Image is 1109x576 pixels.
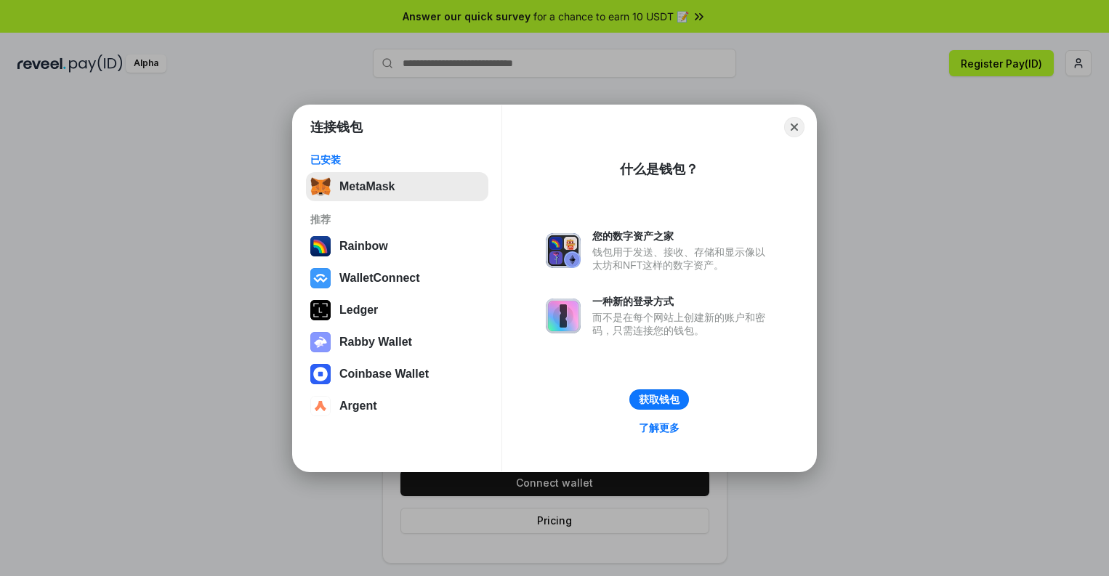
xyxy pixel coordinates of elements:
button: WalletConnect [306,264,488,293]
button: 获取钱包 [629,389,689,410]
div: Coinbase Wallet [339,368,429,381]
button: Rabby Wallet [306,328,488,357]
div: 推荐 [310,213,484,226]
div: 获取钱包 [639,393,679,406]
button: Argent [306,392,488,421]
div: WalletConnect [339,272,420,285]
img: svg+xml,%3Csvg%20fill%3D%22none%22%20height%3D%2233%22%20viewBox%3D%220%200%2035%2033%22%20width%... [310,177,331,197]
div: 了解更多 [639,421,679,434]
div: Argent [339,399,377,413]
div: 您的数字资产之家 [592,230,773,243]
img: svg+xml,%3Csvg%20xmlns%3D%22http%3A%2F%2Fwww.w3.org%2F2000%2Fsvg%22%20fill%3D%22none%22%20viewBox... [310,332,331,352]
img: svg+xml,%3Csvg%20width%3D%2228%22%20height%3D%2228%22%20viewBox%3D%220%200%2028%2028%22%20fill%3D... [310,268,331,288]
button: Ledger [306,296,488,325]
div: Rainbow [339,240,388,253]
a: 了解更多 [630,418,688,437]
div: 而不是在每个网站上创建新的账户和密码，只需连接您的钱包。 [592,311,773,337]
div: Rabby Wallet [339,336,412,349]
button: MetaMask [306,172,488,201]
h1: 连接钱包 [310,118,363,136]
img: svg+xml,%3Csvg%20width%3D%2228%22%20height%3D%2228%22%20viewBox%3D%220%200%2028%2028%22%20fill%3D... [310,396,331,416]
div: Ledger [339,304,378,317]
div: 什么是钱包？ [620,161,698,178]
img: svg+xml,%3Csvg%20width%3D%22120%22%20height%3D%22120%22%20viewBox%3D%220%200%20120%20120%22%20fil... [310,236,331,256]
button: Close [784,117,804,137]
button: Rainbow [306,232,488,261]
button: Coinbase Wallet [306,360,488,389]
div: 一种新的登录方式 [592,295,773,308]
div: 已安装 [310,153,484,166]
img: svg+xml,%3Csvg%20xmlns%3D%22http%3A%2F%2Fwww.w3.org%2F2000%2Fsvg%22%20fill%3D%22none%22%20viewBox... [546,233,581,268]
img: svg+xml,%3Csvg%20width%3D%2228%22%20height%3D%2228%22%20viewBox%3D%220%200%2028%2028%22%20fill%3D... [310,364,331,384]
div: 钱包用于发送、接收、存储和显示像以太坊和NFT这样的数字资产。 [592,246,773,272]
img: svg+xml,%3Csvg%20xmlns%3D%22http%3A%2F%2Fwww.w3.org%2F2000%2Fsvg%22%20fill%3D%22none%22%20viewBox... [546,299,581,333]
div: MetaMask [339,180,395,193]
img: svg+xml,%3Csvg%20xmlns%3D%22http%3A%2F%2Fwww.w3.org%2F2000%2Fsvg%22%20width%3D%2228%22%20height%3... [310,300,331,320]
